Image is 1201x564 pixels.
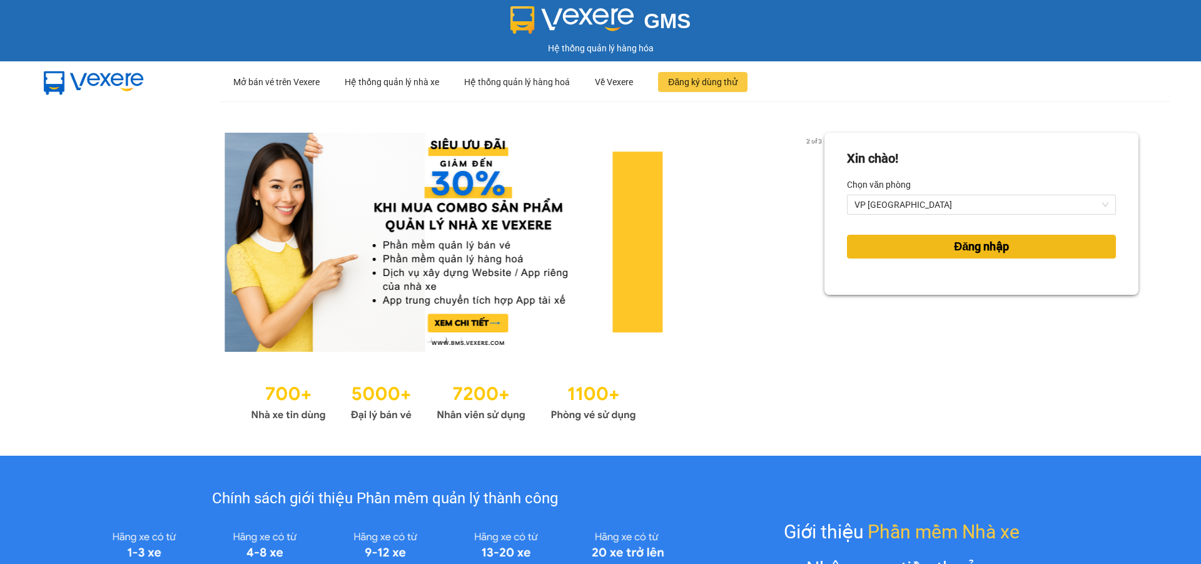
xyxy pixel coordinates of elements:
span: Đăng ký dùng thử [668,75,737,89]
button: Đăng nhập [847,235,1116,259]
div: Hệ thống quản lý hàng hoá [464,62,570,102]
img: mbUUG5Q.png [31,61,156,103]
span: VP Đà Lạt [854,195,1108,214]
div: Hệ thống quản lý nhà xe [345,62,439,102]
li: slide item 3 [456,337,461,342]
div: Về Vexere [595,62,633,102]
div: Giới thiệu [784,517,1020,546]
span: Đăng nhập [954,238,1009,255]
span: Phần mềm Nhà xe [868,517,1020,546]
p: 2 of 3 [803,133,824,149]
button: previous slide / item [63,133,80,352]
img: Statistics.png [251,377,636,424]
label: Chọn văn phòng [847,175,911,195]
li: slide item 2 [441,337,446,342]
a: GMS [510,19,691,29]
div: Hệ thống quản lý hàng hóa [3,41,1198,55]
div: Chính sách giới thiệu Phần mềm quản lý thành công [84,487,686,511]
li: slide item 1 [426,337,431,342]
div: Xin chào! [847,149,898,168]
div: Mở bán vé trên Vexere [233,62,320,102]
span: GMS [644,9,691,33]
button: next slide / item [807,133,824,352]
button: Đăng ký dùng thử [658,72,747,92]
img: logo 2 [510,6,634,34]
